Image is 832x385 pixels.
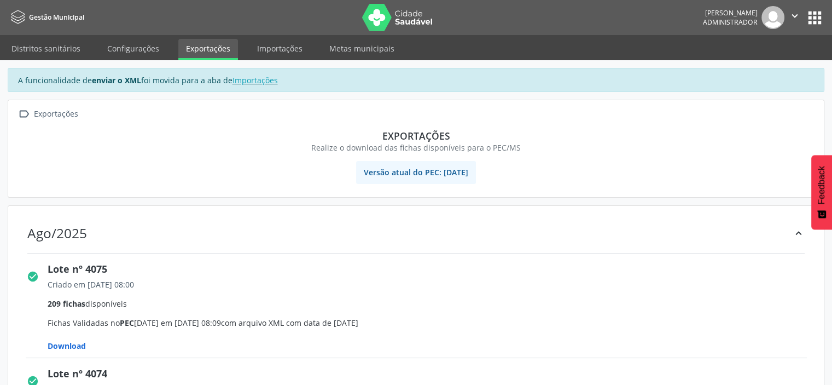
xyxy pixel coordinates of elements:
[703,8,758,18] div: [PERSON_NAME]
[27,271,39,283] i: check_circle
[178,39,238,60] a: Exportações
[32,106,80,122] div: Exportações
[48,298,814,309] div: disponíveis
[8,68,824,92] div: A funcionalidade de foi movida para a aba de
[48,279,814,352] span: Fichas Validadas no [DATE] em [DATE] 08:09
[48,262,814,277] div: Lote nº 4075
[16,106,32,122] i: 
[805,8,824,27] button: apps
[232,75,278,85] a: Importações
[793,227,805,239] i: keyboard_arrow_up
[48,366,814,381] div: Lote nº 4074
[761,6,784,29] img: img
[16,106,80,122] a:  Exportações
[24,142,808,153] div: Realize o download das fichas disponíveis para o PEC/MS
[789,10,801,22] i: 
[8,8,84,26] a: Gestão Municipal
[48,279,814,290] div: Criado em [DATE] 08:00
[48,341,86,351] span: Download
[120,318,134,328] span: PEC
[92,75,141,85] strong: enviar o XML
[356,161,476,184] span: Versão atual do PEC: [DATE]
[24,130,808,142] div: Exportações
[817,166,827,204] span: Feedback
[29,13,84,22] span: Gestão Municipal
[27,225,87,241] div: Ago/2025
[249,39,310,58] a: Importações
[100,39,167,58] a: Configurações
[322,39,402,58] a: Metas municipais
[221,318,358,328] span: com arquivo XML com data de [DATE]
[48,298,85,309] span: 209 fichas
[793,225,805,241] div: keyboard_arrow_up
[784,6,805,29] button: 
[811,155,832,229] button: Feedback - Mostrar pesquisa
[703,18,758,27] span: Administrador
[4,39,88,58] a: Distritos sanitários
